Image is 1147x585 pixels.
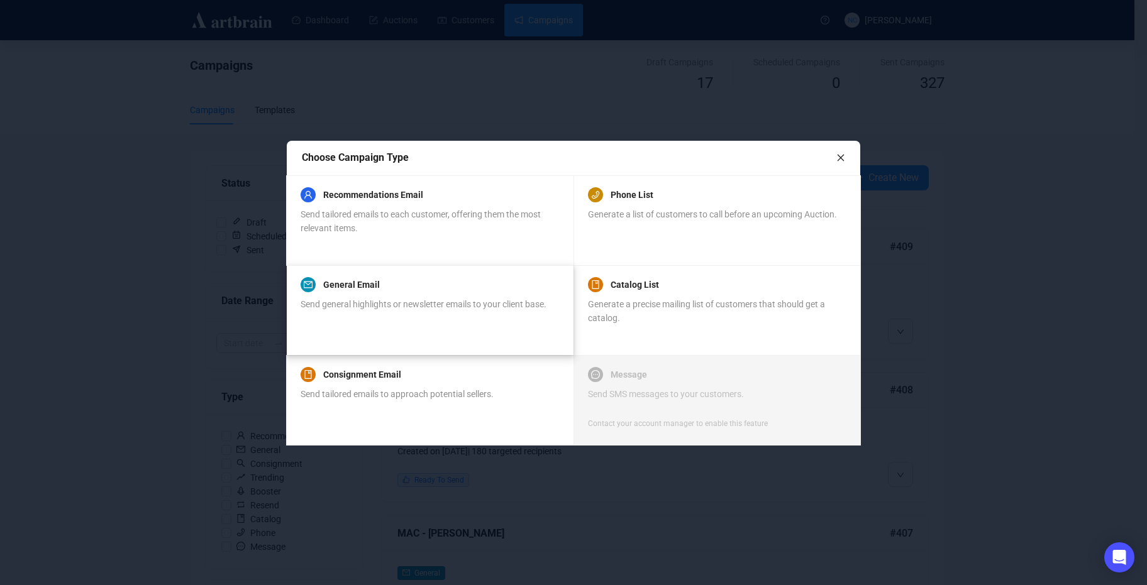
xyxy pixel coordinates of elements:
div: Contact your account manager to enable this feature [588,417,768,430]
a: Consignment Email [323,367,401,382]
span: mail [304,280,313,289]
span: phone [591,190,600,199]
a: Catalog List [611,277,659,292]
span: Send tailored emails to approach potential sellers. [301,389,494,399]
span: Generate a list of customers to call before an upcoming Auction. [588,209,837,219]
a: Phone List [611,187,653,202]
span: user [304,190,313,199]
span: Send general highlights or newsletter emails to your client base. [301,299,546,309]
span: Send tailored emails to each customer, offering them the most relevant items. [301,209,541,233]
div: Open Intercom Messenger [1104,542,1134,572]
a: Recommendations Email [323,187,423,202]
span: close [836,153,845,162]
span: message [591,370,600,379]
a: Message [611,367,647,382]
div: Choose Campaign Type [302,150,836,165]
span: book [304,370,313,379]
span: book [591,280,600,289]
span: Send SMS messages to your customers. [588,389,744,399]
span: Generate a precise mailing list of customers that should get a catalog. [588,299,825,323]
a: General Email [323,277,380,292]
